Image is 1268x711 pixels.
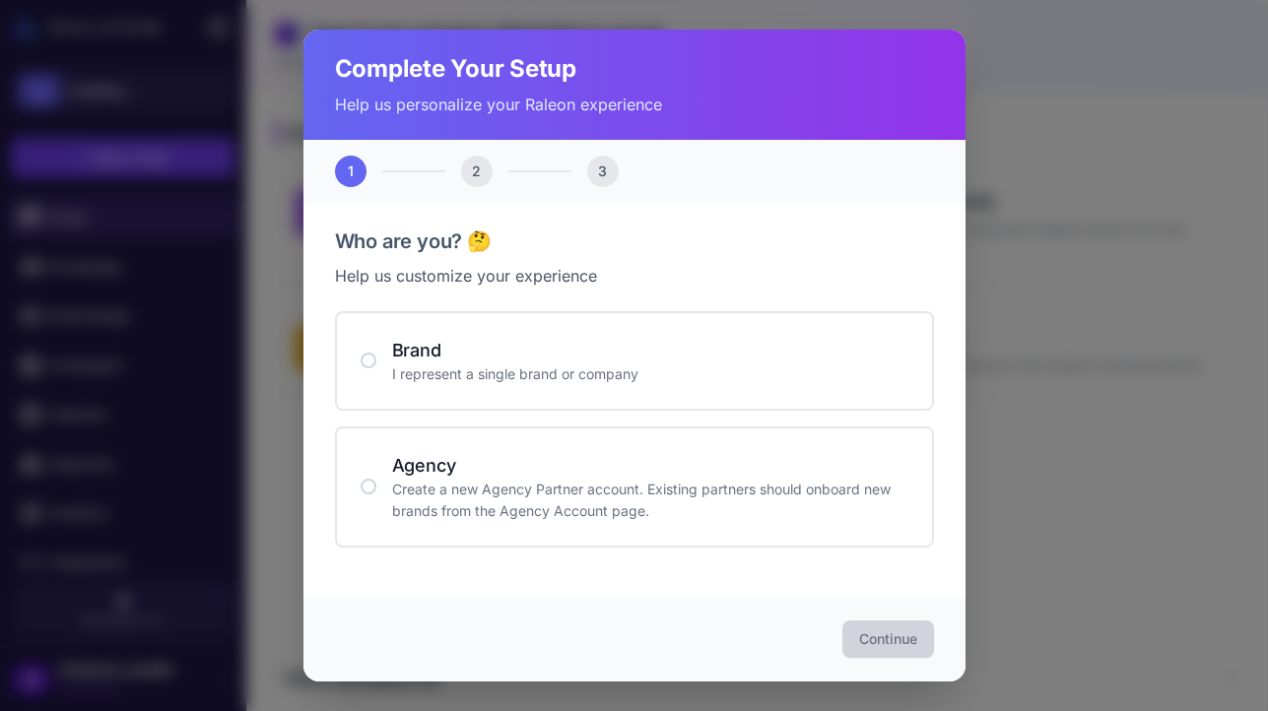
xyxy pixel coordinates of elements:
div: 1 [335,156,367,187]
h4: Brand [392,337,908,363]
p: I represent a single brand or company [392,363,908,385]
span: Continue [859,629,917,649]
p: Create a new Agency Partner account. Existing partners should onboard new brands from the Agency ... [392,479,908,522]
p: Help us personalize your Raleon experience [335,93,934,116]
p: Help us customize your experience [335,264,934,288]
div: 2 [461,156,493,187]
h2: Complete Your Setup [335,53,934,85]
button: Continue [842,620,934,658]
h4: Agency [392,452,908,479]
div: 3 [587,156,619,187]
h3: Who are you? 🤔 [335,226,934,256]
